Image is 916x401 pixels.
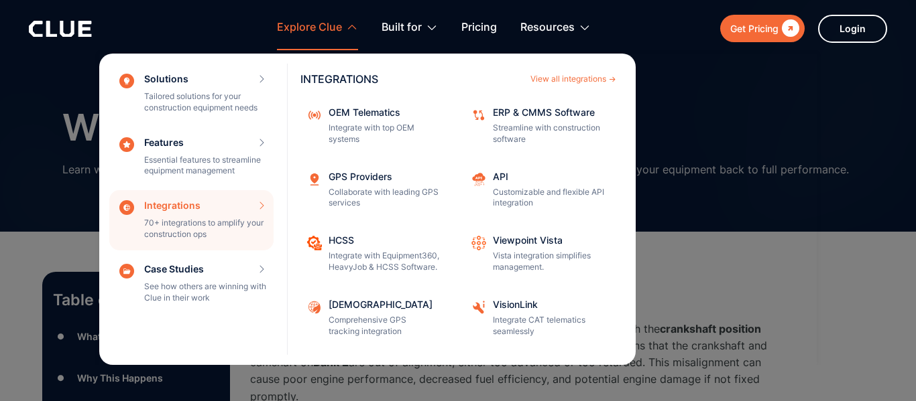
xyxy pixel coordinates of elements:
p: Integrate with Equipment360, HeavyJob & HCSS Software. [329,250,443,273]
p: Streamline with construction software [493,123,607,145]
p: Collaborate with leading GPS services [329,187,443,210]
p: Customizable and flexible API integration [493,187,607,210]
a: APICustomizable and flexible API integration [465,165,616,216]
div: ● [53,368,69,388]
p: Integrate with top OEM systems [329,123,443,145]
a: [DEMOGRAPHIC_DATA]Comprehensive GPS tracking integration [300,293,451,344]
img: internet signal icon [307,108,322,123]
div: API [493,172,607,181]
div: Resources [520,7,591,49]
a: GPS ProvidersCollaborate with leading GPS services [300,165,451,216]
div: Viewpoint Vista [493,236,607,245]
div: VisionLink [493,300,607,309]
img: VisionLink [471,300,486,315]
div: OEM Telematics [329,108,443,117]
div: Why This Happens [77,370,163,386]
a: HCSSIntegrate with Equipment360, HeavyJob & HCSS Software. [300,229,451,280]
a: OEM TelematicsIntegrate with top OEM systems [300,101,451,152]
div: INTEGRATIONS [300,74,524,84]
a: Login [818,15,887,43]
img: Location tracking icon [307,172,322,187]
p: Vista integration simplifies management. [493,250,607,273]
div: ERP & CMMS Software [493,108,607,117]
p: Comprehensive GPS tracking integration [329,315,443,337]
div: GPS Providers [329,172,443,181]
img: Data sync icon [471,108,486,123]
div: Built for [382,7,422,49]
a: Viewpoint VistaVista integration simplifies management. [465,229,616,280]
div:  [779,20,799,37]
div: View all integrations [530,75,606,83]
div: HCSS [329,236,443,245]
a: ●Why This Happens [53,368,219,388]
img: API cloud integration icon [471,172,486,187]
nav: Explore Clue [29,50,887,365]
div: Built for [382,7,438,49]
img: Workflow automation icon [471,236,486,250]
div: Explore Clue [277,7,342,49]
div: Resources [520,7,575,49]
a: View all integrations [530,75,616,83]
div: Get Pricing [730,20,779,37]
a: ERP & CMMS SoftwareStreamline with construction software [465,101,616,152]
p: Integrate CAT telematics seamlessly [493,315,607,337]
div: [DEMOGRAPHIC_DATA] [329,300,443,309]
a: VisionLinkIntegrate CAT telematics seamlessly [465,293,616,344]
img: Samsara [307,300,322,315]
a: Pricing [461,7,497,49]
a: Get Pricing [720,15,805,42]
div: Explore Clue [277,7,358,49]
img: Project Pacing clue icon [307,236,322,250]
